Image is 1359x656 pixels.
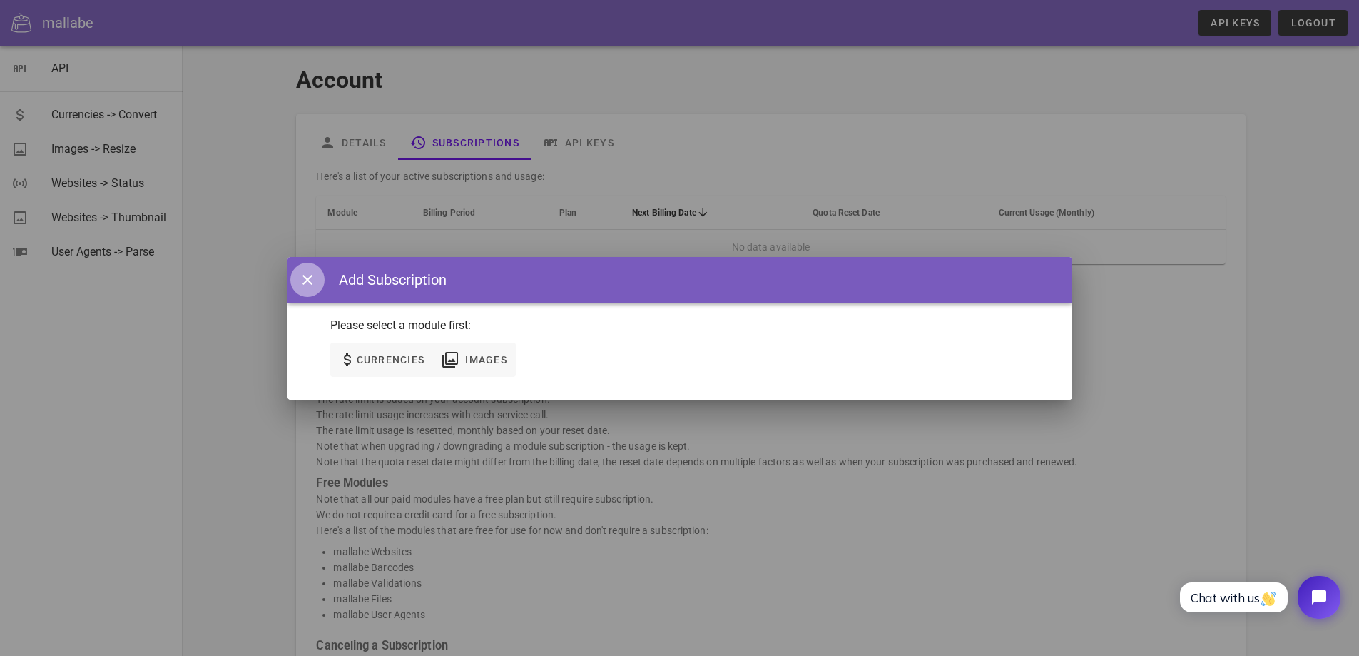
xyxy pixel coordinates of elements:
[330,317,1029,334] p: Please select a module first:
[330,343,434,377] button: Currencies
[356,354,425,365] span: Currencies
[1164,564,1353,631] iframe: Tidio Chat
[464,354,507,365] span: Images
[433,343,516,377] button: Images
[325,269,447,291] div: Add Subscription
